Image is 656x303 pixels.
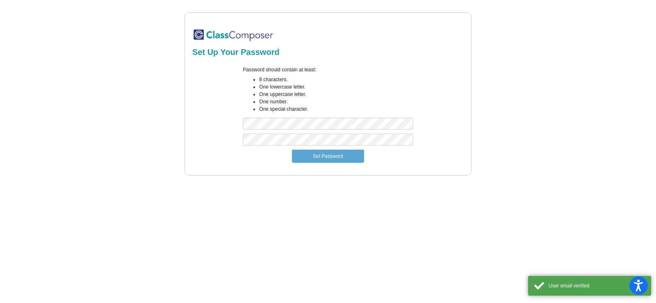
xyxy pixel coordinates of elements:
[549,282,645,289] div: User email verified
[259,76,413,83] li: 8 characters.
[243,66,316,73] label: Password should contain at least:
[259,91,413,98] li: One uppercase letter.
[259,83,413,91] li: One lowercase letter.
[259,98,413,105] li: One number.
[259,105,413,113] li: One special character.
[292,150,364,163] button: Set Password
[192,47,464,57] h2: Set Up Your Password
